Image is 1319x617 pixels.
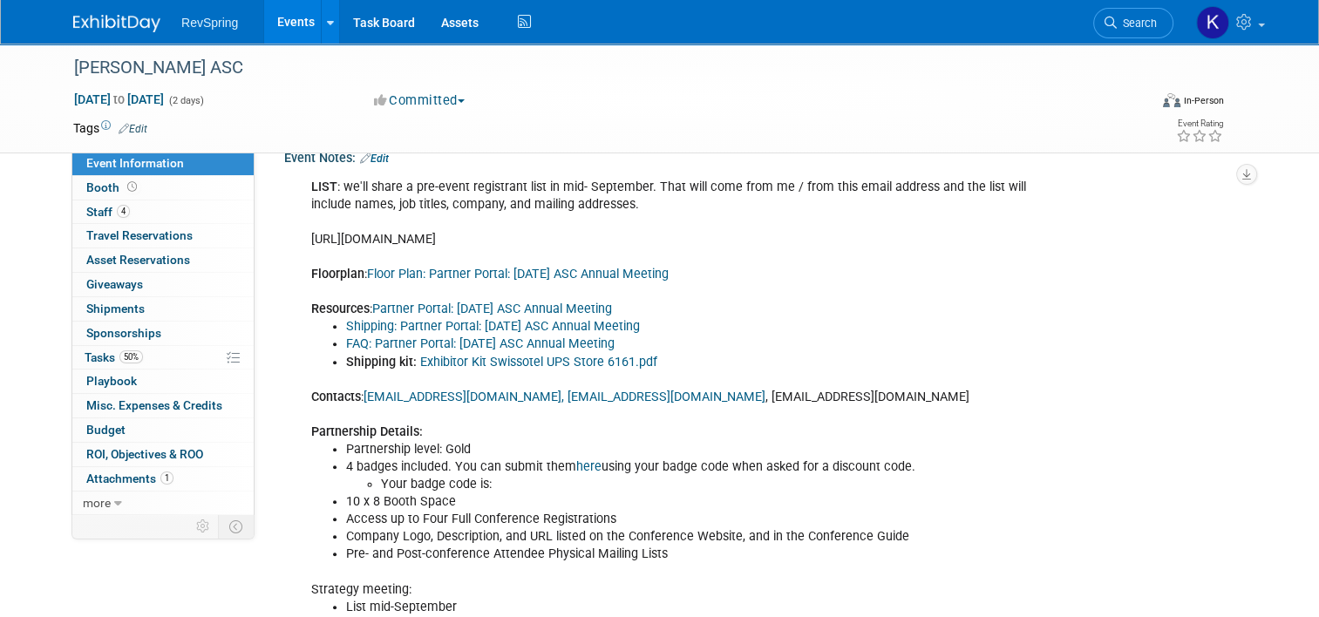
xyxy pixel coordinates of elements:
b: LIST [311,180,337,194]
b: Partnership Details: [311,424,423,439]
div: [PERSON_NAME] ASC [68,52,1126,84]
span: Misc. Expenses & Credits [86,398,222,412]
a: Staff4 [72,200,254,224]
div: Event Rating [1176,119,1223,128]
a: Shipments [72,297,254,321]
a: Attachments1 [72,467,254,491]
span: Event Information [86,156,184,170]
div: Event Format [1054,91,1224,117]
a: Shipping: Partner Portal: [DATE] ASC Annual Meeting [346,319,640,334]
b: Floorplan [311,267,364,281]
span: Staff [86,205,130,219]
a: more [72,492,254,515]
td: Personalize Event Tab Strip [188,515,219,538]
span: 4 [117,205,130,218]
div: In-Person [1183,94,1224,107]
a: Travel Reservations [72,224,254,247]
td: Tags [73,119,147,137]
a: Edit [119,123,147,135]
span: Asset Reservations [86,253,190,267]
li: 10 x 8 Booth Space [346,493,1049,511]
a: Budget [72,418,254,442]
b: Contacts [311,390,361,404]
span: Giveaways [86,277,143,291]
a: Booth [72,176,254,200]
a: Exhibitor Kit Swissotel UPS Store 6161.pdf [420,355,657,370]
b: Shipping kit: [346,355,417,370]
span: Sponsorships [86,326,161,340]
li: Company Logo, Description, and URL listed on the Conference Website, and in the Conference Guide [346,528,1049,546]
span: more [83,496,111,510]
span: Attachments [86,471,173,485]
a: Edit [360,153,389,165]
span: Playbook [86,374,137,388]
a: Floor Plan: Partner Portal: [DATE] ASC Annual Meeting [367,267,669,281]
a: Event Information [72,152,254,175]
li: 4 badges included. You can submit them using your badge code when asked for a discount code. [346,458,1049,493]
b: Resources [311,302,370,316]
span: to [111,92,127,106]
a: Playbook [72,370,254,393]
span: Booth [86,180,140,194]
span: Travel Reservations [86,228,193,242]
img: Kelsey Culver [1196,6,1229,39]
a: ROI, Objectives & ROO [72,443,254,466]
span: Shipments [86,302,145,315]
a: Misc. Expenses & Credits [72,394,254,417]
a: Partner Portal: [DATE] ASC Annual Meeting [372,302,612,316]
span: RevSpring [181,16,238,30]
img: ExhibitDay [73,15,160,32]
div: Event Notes: [284,145,1246,167]
span: Booth not reserved yet [124,180,140,193]
li: Partnership level: Gold [346,441,1049,458]
a: Sponsorships [72,322,254,345]
a: FAQ: Partner Portal: [DATE] ASC Annual Meeting [346,336,615,351]
li: Access up to Four Full Conference Registrations [346,511,1049,528]
a: [EMAIL_ADDRESS][DOMAIN_NAME], [EMAIL_ADDRESS][DOMAIN_NAME] [364,390,765,404]
span: Budget [86,423,126,437]
span: (2 days) [167,95,204,106]
a: Giveaways [72,273,254,296]
a: Asset Reservations [72,248,254,272]
a: here [576,459,602,474]
span: 1 [160,471,173,485]
span: ROI, Objectives & ROO [86,447,203,461]
li: Pre- and Post-conference Attendee Physical Mailing Lists [346,546,1049,563]
td: Toggle Event Tabs [219,515,255,538]
a: Search [1093,8,1173,38]
span: Tasks [85,350,143,364]
span: Search [1117,17,1157,30]
span: 50% [119,350,143,363]
span: [DATE] [DATE] [73,92,165,107]
img: Format-Inperson.png [1163,93,1180,107]
a: Tasks50% [72,346,254,370]
button: Committed [368,92,472,110]
li: List mid-September [346,599,1049,616]
li: Your badge code is: [381,476,1049,493]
